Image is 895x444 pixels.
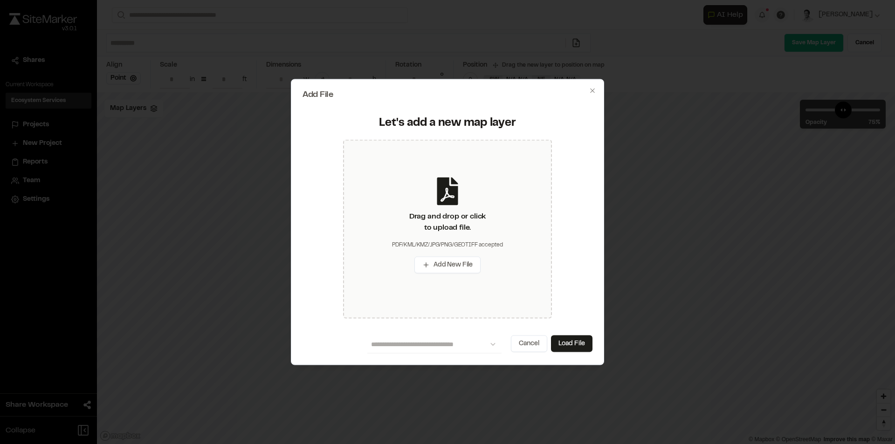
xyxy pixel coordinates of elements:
[308,116,587,130] div: Let's add a new map layer
[392,241,503,249] div: PDF/KML/KMZ/JPG/PNG/GEOTIFF accepted
[409,211,486,233] div: Drag and drop or click to upload file.
[414,257,481,273] button: Add New File
[551,335,592,352] button: Load File
[343,140,552,319] div: Drag and drop or clickto upload file.PDF/KML/KMZ/JPG/PNG/GEOTIFF acceptedAdd New File
[303,90,592,99] h2: Add File
[511,335,547,352] button: Cancel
